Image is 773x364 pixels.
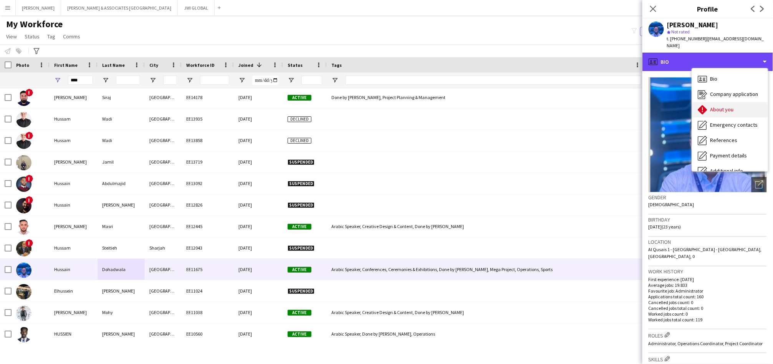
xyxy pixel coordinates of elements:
div: [PERSON_NAME] [50,87,98,108]
span: Comms [63,33,80,40]
button: Open Filter Menu [102,77,109,84]
span: [DEMOGRAPHIC_DATA] [649,202,694,207]
div: [DATE] [234,323,283,344]
span: Last Name [102,62,125,68]
span: ! [25,175,33,182]
input: Workforce ID Filter Input [200,76,229,85]
span: Photo [16,62,29,68]
button: Everyone5,896 [640,27,679,36]
div: References [692,133,768,148]
span: ! [25,132,33,139]
div: [GEOGRAPHIC_DATA] [145,151,182,172]
h3: Birthday [649,216,767,223]
span: Suspended [288,245,314,251]
div: Additional info [692,164,768,179]
div: [GEOGRAPHIC_DATA] [145,173,182,194]
span: References [710,137,738,144]
div: EE13719 [182,151,234,172]
span: View [6,33,17,40]
img: Hussain Dohadwala [16,263,31,278]
div: [GEOGRAPHIC_DATA] [145,130,182,151]
span: Bio [710,75,718,82]
div: Arabic Speaker, Conferences, Ceremonies & Exhibitions, Done by [PERSON_NAME], Mega Project, Opera... [327,259,646,280]
span: Suspended [288,202,314,208]
div: [PERSON_NAME] [98,194,145,215]
span: ! [25,239,33,247]
span: Active [288,95,311,101]
a: Tag [44,31,58,41]
span: Additional info [710,167,743,174]
p: Cancelled jobs total count: 0 [649,305,767,311]
div: HUSSIEN [50,323,98,344]
span: Declined [288,116,311,122]
div: [PERSON_NAME] [667,22,718,28]
div: [PERSON_NAME] [98,323,145,344]
div: Abdulmajid [98,173,145,194]
div: Hussam [50,130,98,151]
div: [DATE] [234,259,283,280]
div: EE11024 [182,280,234,301]
div: [GEOGRAPHIC_DATA] [145,108,182,129]
div: [GEOGRAPHIC_DATA] [145,280,182,301]
div: [PERSON_NAME] [50,302,98,323]
div: Bio [692,71,768,87]
div: [GEOGRAPHIC_DATA] and [GEOGRAPHIC_DATA] [145,216,182,237]
div: [PERSON_NAME] [50,216,98,237]
span: City [149,62,158,68]
span: Status [25,33,40,40]
span: Active [288,331,311,337]
div: [GEOGRAPHIC_DATA] [145,87,182,108]
button: Open Filter Menu [149,77,156,84]
p: Worked jobs count: 0 [649,311,767,317]
span: My Workforce [6,18,63,30]
button: Open Filter Menu [186,77,193,84]
span: Active [288,224,311,230]
span: Workforce ID [186,62,215,68]
div: [DATE] [234,302,283,323]
img: Hussein Masri [16,220,31,235]
p: Applications total count: 160 [649,294,767,299]
div: [DATE] [234,173,283,194]
div: [DATE] [234,130,283,151]
div: Arabic Speaker, Creative Design & Content, Done by [PERSON_NAME] [327,216,646,237]
div: Wadi [98,130,145,151]
div: [GEOGRAPHIC_DATA] [145,323,182,344]
div: EE12445 [182,216,234,237]
div: [DATE] [234,194,283,215]
div: [PERSON_NAME] [98,280,145,301]
span: Company application [710,91,758,98]
p: Worked jobs total count: 119 [649,317,767,323]
div: Payment details [692,148,768,164]
div: Hussam [50,237,98,258]
div: [DATE] [234,216,283,237]
div: Wadi [98,108,145,129]
input: Last Name Filter Input [116,76,140,85]
p: Favourite job: Administrator [649,288,767,294]
span: Administrator, Operations Coordinator, Project Coordinator [649,341,763,346]
div: Emergency contacts [692,117,768,133]
button: JWI GLOBAL [178,0,215,15]
span: ! [25,89,33,96]
div: Mohy [98,302,145,323]
div: EE12826 [182,194,234,215]
span: Emergency contacts [710,121,758,128]
a: Status [22,31,43,41]
input: Joined Filter Input [252,76,278,85]
span: ! [25,196,33,204]
div: Elhussein [50,280,98,301]
span: Suspended [288,159,314,165]
span: Tags [331,62,342,68]
span: Al Qusais 1 - [GEOGRAPHIC_DATA] - [GEOGRAPHIC_DATA], [GEOGRAPHIC_DATA], 0 [649,247,762,259]
img: Crew avatar or photo [649,77,767,192]
a: View [3,31,20,41]
a: Comms [60,31,83,41]
span: Payment details [710,152,747,159]
span: | [EMAIL_ADDRESS][DOMAIN_NAME] [667,36,764,48]
button: Open Filter Menu [238,77,245,84]
img: Hussain Abdulmajid [16,177,31,192]
div: [DATE] [234,87,283,108]
button: Open Filter Menu [54,77,61,84]
h3: Location [649,238,767,245]
div: [GEOGRAPHIC_DATA] [145,302,182,323]
div: Jamil [98,151,145,172]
